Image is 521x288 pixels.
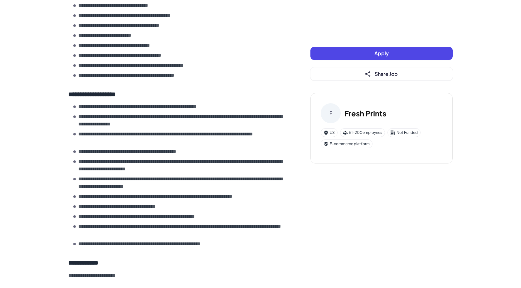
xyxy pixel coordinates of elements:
[375,71,398,77] span: Share Job
[321,139,372,148] div: E-commerce platform
[387,128,421,137] div: Not Funded
[321,103,341,123] div: F
[340,128,385,137] div: 51-200 employees
[374,50,389,56] span: Apply
[321,128,338,137] div: US
[344,108,386,119] h3: Fresh Prints
[310,47,453,60] button: Apply
[310,67,453,81] button: Share Job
